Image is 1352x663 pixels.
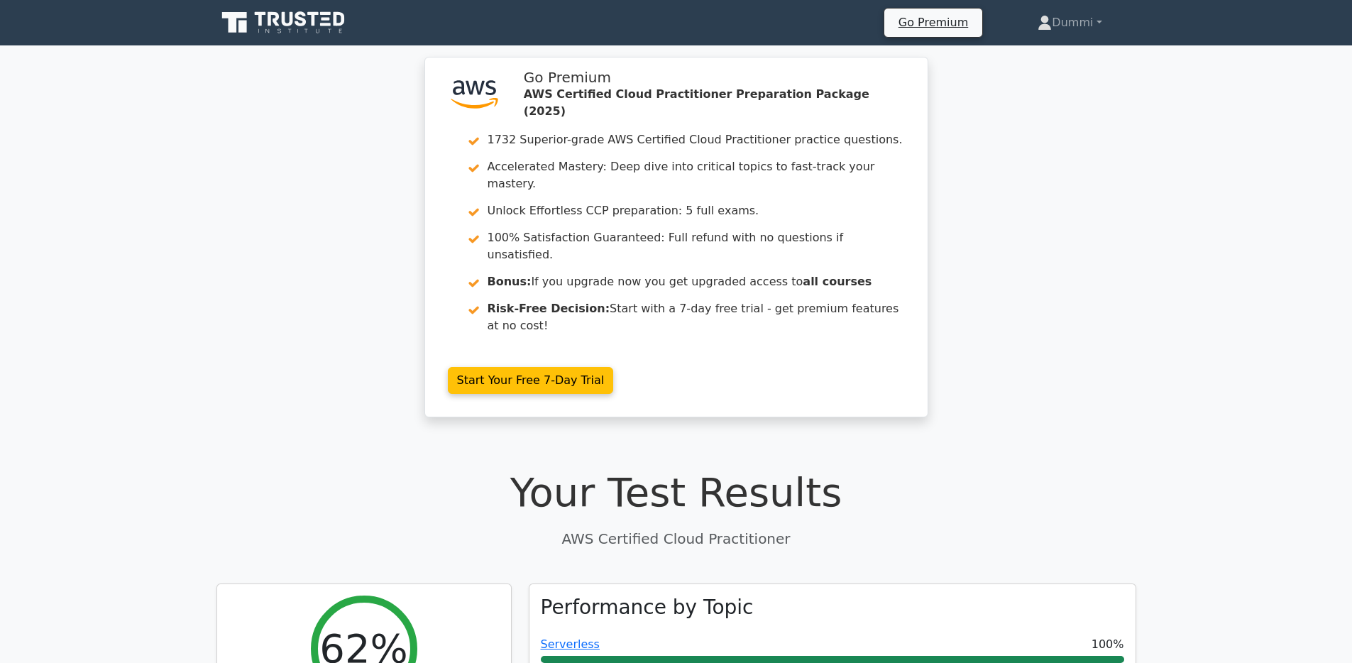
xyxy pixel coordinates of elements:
[216,528,1136,549] p: AWS Certified Cloud Practitioner
[448,367,614,394] a: Start Your Free 7-Day Trial
[541,596,754,620] h3: Performance by Topic
[890,13,977,32] a: Go Premium
[1092,636,1124,653] span: 100%
[541,637,600,651] a: Serverless
[1004,9,1136,37] a: Dummi
[216,469,1136,516] h1: Your Test Results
